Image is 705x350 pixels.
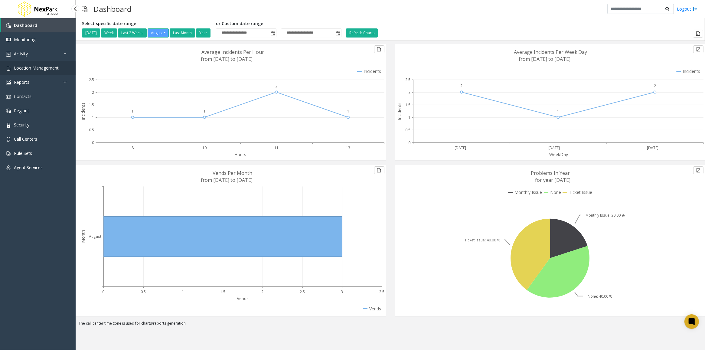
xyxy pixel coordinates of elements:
button: Export to pdf [693,30,703,38]
text: 1.5 [89,102,94,107]
img: 'icon' [6,80,11,85]
text: 2 [408,90,410,95]
text: 3.5 [379,289,384,294]
span: Reports [14,79,29,85]
button: Year [196,28,211,38]
button: Last 2 Weeks [118,28,147,38]
img: 'icon' [6,66,11,71]
div: The call center time zone is used for charts/reports generation [76,321,705,329]
img: 'icon' [6,151,11,156]
img: 'icon' [6,137,11,142]
img: 'icon' [6,109,11,113]
span: Rule Sets [14,150,32,156]
text: Month [80,230,86,243]
img: 'icon' [6,165,11,170]
span: Toggle popup [269,29,276,37]
text: Average Incidents Per Week Day [514,49,587,55]
span: Dashboard [14,22,37,28]
text: 1 [92,115,94,120]
a: Logout [677,6,697,12]
img: logout [693,6,697,12]
text: 10 [202,145,207,150]
h5: or Custom date range [216,21,341,26]
text: August [89,234,101,239]
img: 'icon' [6,52,11,57]
button: Export to pdf [693,45,703,53]
text: 1.5 [220,289,225,294]
text: 0.5 [405,127,410,132]
text: WeekDay [549,152,568,157]
span: Location Management [14,65,59,71]
text: 1 [182,289,184,294]
span: Agent Services [14,165,43,170]
img: 'icon' [6,123,11,128]
text: [DATE] [455,145,466,150]
img: 'icon' [6,94,11,99]
text: 11 [274,145,279,150]
text: from [DATE] to [DATE] [201,56,253,62]
text: 2.5 [89,77,94,82]
text: None: 40.00 % [588,294,612,299]
text: 1 [347,109,349,114]
text: Vends Per Month [213,170,253,176]
img: pageIcon [82,2,87,16]
text: Hours [235,152,246,157]
text: from [DATE] to [DATE] [519,56,570,62]
button: August [148,28,169,38]
text: Vends [237,296,249,301]
text: 0 [92,140,94,145]
button: Last Month [170,28,195,38]
text: 1 [132,109,134,114]
h3: Dashboard [90,2,135,16]
text: Monthly Issue: 20.00 % [586,213,625,218]
text: 0.5 [89,127,94,132]
text: 13 [346,145,350,150]
img: 'icon' [6,38,11,42]
a: Dashboard [1,18,76,32]
text: 2.5 [405,77,410,82]
button: Refresh Charts [346,28,378,38]
text: 3 [341,289,343,294]
text: [DATE] [647,145,659,150]
button: [DATE] [82,28,100,38]
text: 2.5 [300,289,305,294]
text: 8 [132,145,134,150]
span: Monitoring [14,37,35,42]
text: 1.5 [405,102,410,107]
text: 0 [103,289,105,294]
text: 1 [408,115,410,120]
text: 2 [275,83,277,89]
span: Toggle popup [335,29,341,37]
text: 1 [204,109,206,114]
text: [DATE] [548,145,560,150]
button: Export to pdf [374,45,384,53]
h5: Select specific date range [82,21,211,26]
text: 2 [262,289,264,294]
text: 2 [460,83,462,89]
text: Incidents [397,103,402,120]
button: Export to pdf [693,166,703,174]
span: Regions [14,108,30,113]
text: 2 [92,90,94,95]
text: from [DATE] to [DATE] [201,177,253,183]
button: Export to pdf [374,166,384,174]
img: 'icon' [6,23,11,28]
text: Problems In Year [531,170,570,176]
text: 0 [408,140,410,145]
text: 0.5 [141,289,146,294]
text: 2 [654,83,656,89]
text: 1 [557,109,559,114]
text: Ticket Issue: 40.00 % [465,237,500,243]
text: for year [DATE] [535,177,570,183]
text: Incidents [80,103,86,120]
span: Contacts [14,93,31,99]
button: Week [101,28,117,38]
span: Call Centers [14,136,37,142]
span: Security [14,122,29,128]
text: Average Incidents Per Hour [202,49,264,55]
span: Activity [14,51,28,57]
